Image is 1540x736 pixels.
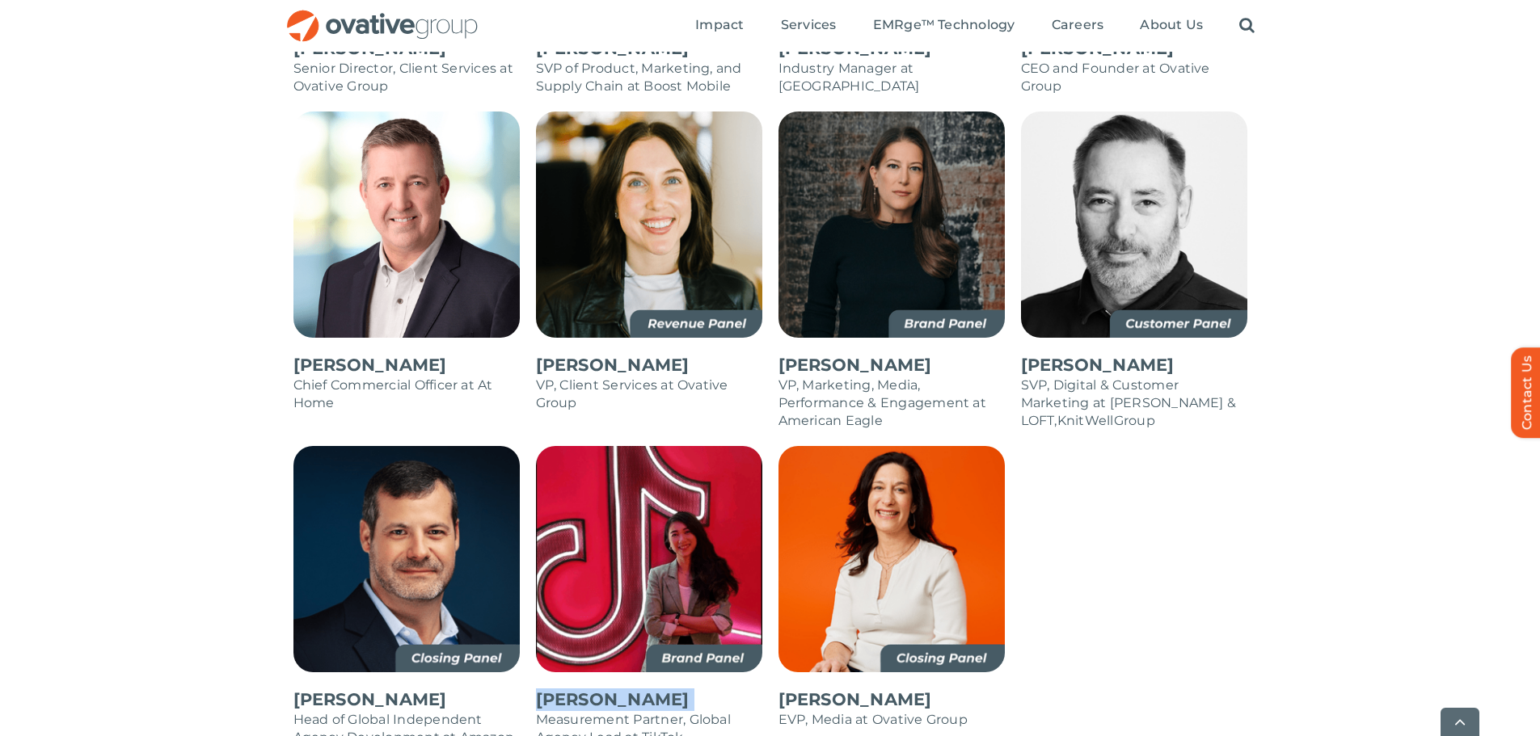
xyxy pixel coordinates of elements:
p: [PERSON_NAME] [1021,354,1247,376]
span: Impact [695,17,744,33]
a: Search [1239,17,1255,35]
a: Careers [1052,17,1104,35]
p: [PERSON_NAME] [536,354,762,376]
img: Ashley Schapiro – Not Final [778,111,1005,338]
span: Services [781,17,837,33]
p: [PERSON_NAME] [293,688,520,711]
span: EMRge™ Technology [873,17,1015,33]
span: KnitWell [1057,413,1114,428]
span: , [1054,413,1057,428]
a: Impact [695,17,744,35]
a: About Us [1140,17,1203,35]
p: CEO and Founder at Ovative Group [1021,60,1247,95]
span: SVP, Digital & Customer Marketing at [PERSON_NAME] & LOFT [1021,377,1237,428]
span: Group [1114,413,1155,428]
p: [PERSON_NAME] [536,688,762,711]
p: VP, Marketing, Media, Performance & Engagement at American Eagle [778,376,1005,430]
img: Michael Swilley – Not Final [293,446,520,672]
img: Steve Silbaugh – Not Final [1021,111,1247,338]
img: Annie Zipfel [778,446,1005,672]
p: [PERSON_NAME] [778,688,1005,711]
a: Services [781,17,837,35]
img: Charlotte Ryan [536,111,762,338]
p: Industry Manager at [GEOGRAPHIC_DATA] [778,60,1005,95]
img: Aaron Rose [293,111,520,338]
p: VP, Client Services at Ovative Group [536,376,762,412]
p: [PERSON_NAME] [293,354,520,376]
p: EVP, Media at Ovative Group [778,711,1005,729]
p: Senior Director, Client Services at Ovative Group [293,60,520,95]
span: Careers [1052,17,1104,33]
a: OG_Full_horizontal_RGB [285,8,479,23]
p: SVP of Product, Marketing, and Supply Chain at Boost Mobile [536,60,762,95]
p: [PERSON_NAME] [778,354,1005,376]
span: About Us [1140,17,1203,33]
p: Chief Commercial Officer at At Home [293,376,520,412]
img: Meredith Zhang – Not Final [536,446,762,672]
a: EMRge™ Technology [873,17,1015,35]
